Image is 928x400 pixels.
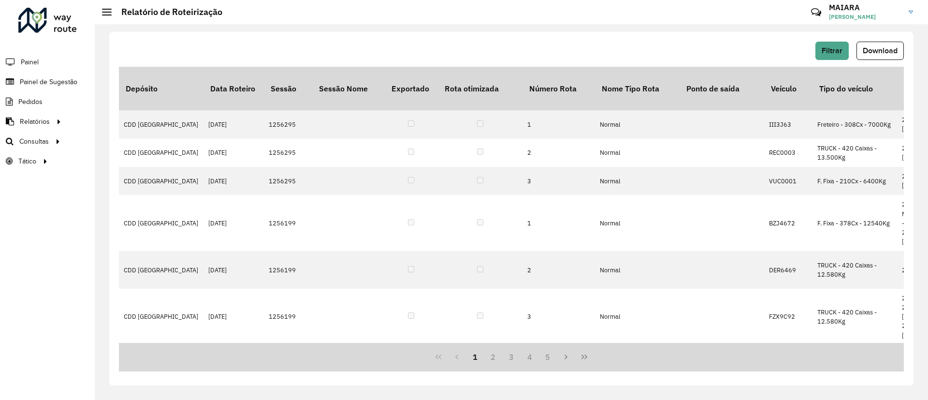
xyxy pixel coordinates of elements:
[764,195,812,251] td: BZJ4672
[764,139,812,167] td: REC0003
[203,251,264,289] td: [DATE]
[856,42,904,60] button: Download
[20,117,50,127] span: Relatórios
[203,110,264,138] td: [DATE]
[595,139,680,167] td: Normal
[264,67,312,110] th: Sessão
[680,67,764,110] th: Ponto de saída
[119,167,203,195] td: CDD [GEOGRAPHIC_DATA]
[385,67,438,110] th: Exportado
[203,67,264,110] th: Data Roteiro
[119,289,203,345] td: CDD [GEOGRAPHIC_DATA]
[21,57,39,67] span: Painel
[18,97,43,107] span: Pedidos
[522,289,595,345] td: 3
[264,139,312,167] td: 1256295
[119,195,203,251] td: CDD [GEOGRAPHIC_DATA]
[119,139,203,167] td: CDD [GEOGRAPHIC_DATA]
[595,251,680,289] td: Normal
[557,348,575,366] button: Next Page
[815,42,849,60] button: Filtrar
[764,110,812,138] td: III3J63
[521,348,539,366] button: 4
[829,3,901,12] h3: MAIARA
[466,348,484,366] button: 1
[522,251,595,289] td: 2
[20,77,77,87] span: Painel de Sugestão
[595,67,680,110] th: Nome Tipo Rota
[595,110,680,138] td: Normal
[203,289,264,345] td: [DATE]
[812,110,897,138] td: Freteiro - 308Cx - 7000Kg
[595,289,680,345] td: Normal
[264,110,312,138] td: 1256295
[264,167,312,195] td: 1256295
[119,67,203,110] th: Depósito
[19,136,49,147] span: Consultas
[438,67,522,110] th: Rota otimizada
[539,348,557,366] button: 5
[822,46,842,55] span: Filtrar
[522,67,595,110] th: Número Rota
[812,251,897,289] td: TRUCK - 420 Caixas - 12.580Kg
[764,67,812,110] th: Veículo
[312,67,385,110] th: Sessão Nome
[812,195,897,251] td: F. Fixa - 378Cx - 12540Kg
[522,167,595,195] td: 3
[575,348,594,366] button: Last Page
[119,251,203,289] td: CDD [GEOGRAPHIC_DATA]
[203,167,264,195] td: [DATE]
[829,13,901,21] span: [PERSON_NAME]
[812,167,897,195] td: F. Fixa - 210Cx - 6400Kg
[203,139,264,167] td: [DATE]
[595,167,680,195] td: Normal
[264,195,312,251] td: 1256199
[812,139,897,167] td: TRUCK - 420 Caixas - 13.500Kg
[764,289,812,345] td: FZX9C92
[112,7,222,17] h2: Relatório de Roteirização
[522,110,595,138] td: 1
[484,348,502,366] button: 2
[522,139,595,167] td: 2
[502,348,521,366] button: 3
[764,167,812,195] td: VUC0001
[264,289,312,345] td: 1256199
[806,2,826,23] a: Contato Rápido
[595,195,680,251] td: Normal
[18,156,36,166] span: Tático
[863,46,898,55] span: Download
[264,251,312,289] td: 1256199
[203,195,264,251] td: [DATE]
[119,110,203,138] td: CDD [GEOGRAPHIC_DATA]
[812,67,897,110] th: Tipo do veículo
[522,195,595,251] td: 1
[764,251,812,289] td: DER6469
[812,289,897,345] td: TRUCK - 420 Caixas - 12.580Kg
